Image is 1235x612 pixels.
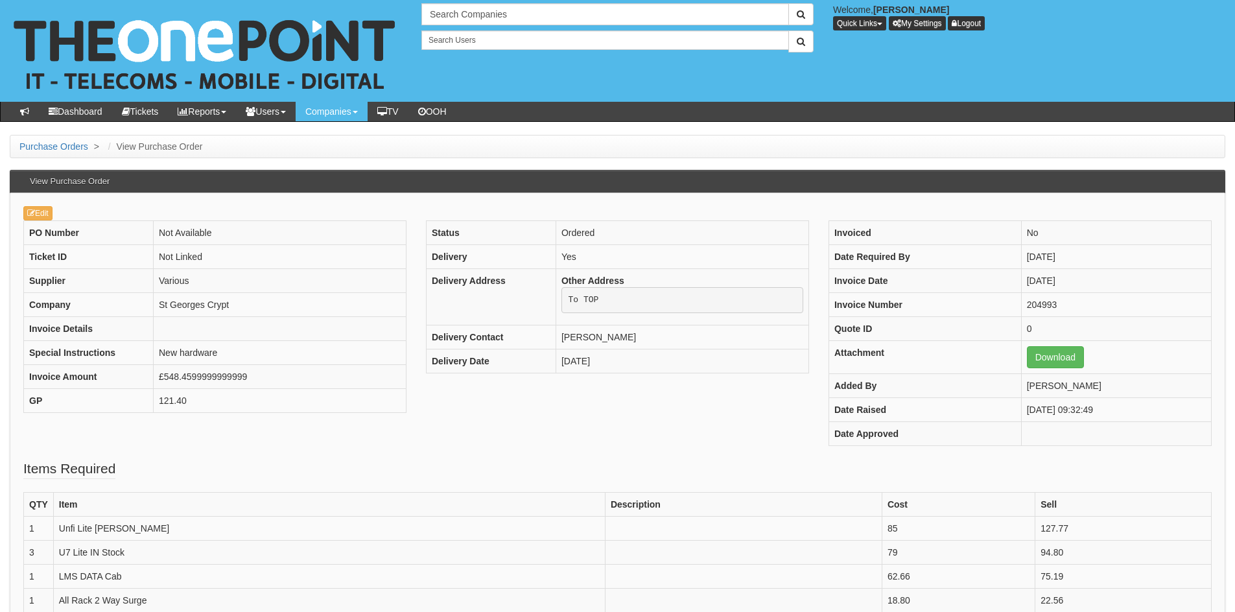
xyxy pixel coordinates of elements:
th: Item [53,493,605,517]
legend: Items Required [23,459,115,479]
th: Added By [829,374,1021,398]
a: TV [368,102,408,121]
h3: View Purchase Order [23,171,116,193]
td: 3 [24,541,54,565]
div: Welcome, [823,3,1235,30]
a: Users [236,102,296,121]
td: U7 Lite IN Stock [53,541,605,565]
th: Special Instructions [24,341,154,365]
th: Date Required By [829,245,1021,269]
a: Download [1027,346,1084,368]
input: Search Companies [421,3,789,25]
td: 75.19 [1035,565,1212,589]
a: Tickets [112,102,169,121]
th: Delivery [426,245,556,269]
td: Yes [556,245,808,269]
td: 121.40 [154,389,406,413]
td: [DATE] [1021,245,1211,269]
th: Delivery Date [426,349,556,373]
td: No [1021,221,1211,245]
a: Edit [23,206,53,220]
a: Dashboard [39,102,112,121]
td: 204993 [1021,293,1211,317]
th: Company [24,293,154,317]
th: Invoice Date [829,269,1021,293]
a: Companies [296,102,368,121]
th: Invoice Details [24,317,154,341]
th: Cost [882,493,1035,517]
td: Various [154,269,406,293]
input: Search Users [421,30,789,50]
th: PO Number [24,221,154,245]
td: 1 [24,517,54,541]
th: GP [24,389,154,413]
th: Invoiced [829,221,1021,245]
a: Purchase Orders [19,141,88,152]
th: Status [426,221,556,245]
td: Unfi Lite [PERSON_NAME] [53,517,605,541]
th: Delivery Contact [426,325,556,349]
td: 127.77 [1035,517,1212,541]
td: 62.66 [882,565,1035,589]
td: LMS DATA Cab [53,565,605,589]
b: [PERSON_NAME] [873,5,949,15]
td: 85 [882,517,1035,541]
th: Supplier [24,269,154,293]
pre: To TOP [561,287,803,313]
th: Ticket ID [24,245,154,269]
th: Invoice Number [829,293,1021,317]
td: Not Linked [154,245,406,269]
td: 94.80 [1035,541,1212,565]
td: [DATE] [556,349,808,373]
td: [PERSON_NAME] [556,325,808,349]
a: OOH [408,102,456,121]
td: New hardware [154,341,406,365]
td: [PERSON_NAME] [1021,374,1211,398]
td: [DATE] [1021,269,1211,293]
button: Quick Links [833,16,886,30]
td: [DATE] 09:32:49 [1021,398,1211,422]
th: Attachment [829,341,1021,374]
th: Quote ID [829,317,1021,341]
th: Date Raised [829,398,1021,422]
a: Logout [948,16,985,30]
th: Delivery Address [426,269,556,325]
a: My Settings [889,16,946,30]
th: QTY [24,493,54,517]
td: 0 [1021,317,1211,341]
td: Ordered [556,221,808,245]
b: Other Address [561,276,624,286]
li: View Purchase Order [105,140,203,153]
td: 1 [24,565,54,589]
span: > [91,141,102,152]
th: Date Approved [829,422,1021,446]
a: Reports [168,102,236,121]
td: St Georges Crypt [154,293,406,317]
th: Invoice Amount [24,365,154,389]
th: Sell [1035,493,1212,517]
td: Not Available [154,221,406,245]
th: Description [605,493,882,517]
td: 79 [882,541,1035,565]
td: £548.4599999999999 [154,365,406,389]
